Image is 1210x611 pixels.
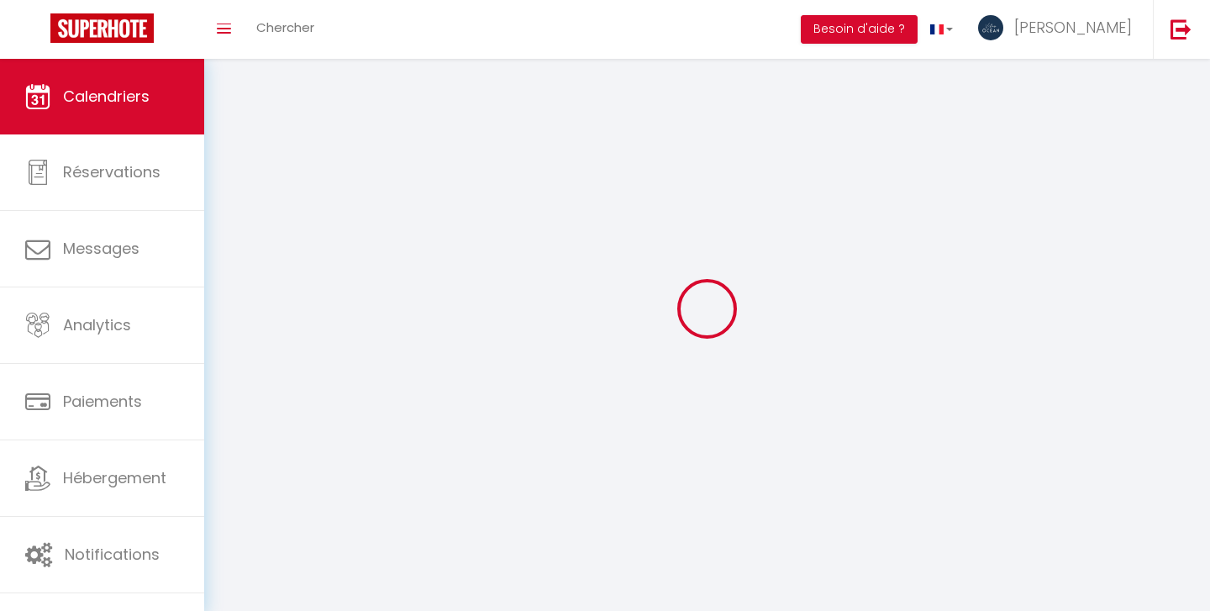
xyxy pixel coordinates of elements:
img: ... [978,15,1003,40]
span: Réservations [63,161,160,182]
img: logout [1171,18,1192,40]
span: Messages [63,238,139,259]
button: Besoin d'aide ? [801,15,918,44]
span: Paiements [63,391,142,412]
span: [PERSON_NAME] [1014,17,1132,38]
span: Chercher [256,18,314,36]
span: Analytics [63,314,131,335]
span: Notifications [65,544,160,565]
img: Super Booking [50,13,154,43]
span: Hébergement [63,467,166,488]
span: Calendriers [63,86,150,107]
